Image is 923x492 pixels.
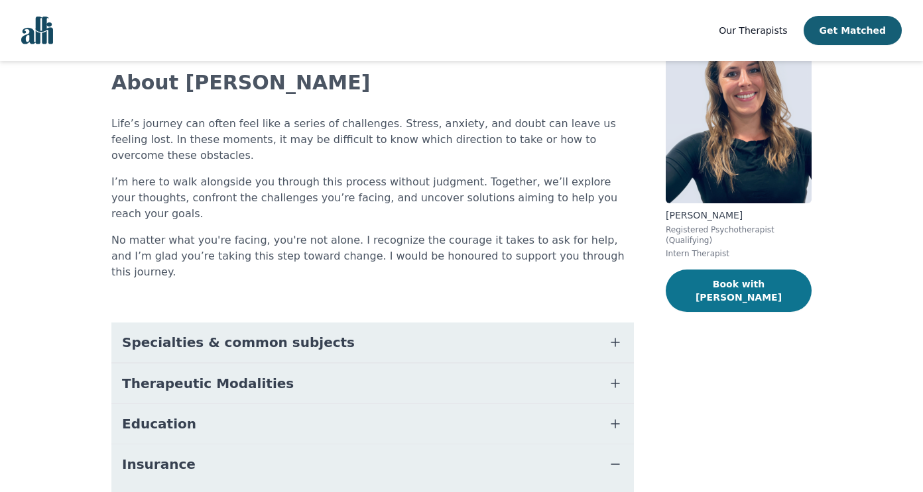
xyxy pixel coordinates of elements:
[111,322,634,362] button: Specialties & common subjects
[804,16,902,45] button: Get Matched
[666,209,812,222] p: [PERSON_NAME]
[719,23,787,38] a: Our Therapists
[21,17,53,44] img: alli logo
[111,116,634,164] p: Life’s journey can often feel like a series of challenges. Stress, anxiety, and doubt can leave u...
[111,232,634,280] p: No matter what you're facing, you're not alone. I recognize the courage it takes to ask for help,...
[111,174,634,222] p: I’m here to walk alongside you through this process without judgment. Together, we’ll explore you...
[666,248,812,259] p: Intern Therapist
[122,455,196,473] span: Insurance
[122,333,355,352] span: Specialties & common subjects
[122,374,294,393] span: Therapeutic Modalities
[111,444,634,484] button: Insurance
[111,404,634,444] button: Education
[666,224,812,246] p: Registered Psychotherapist (Qualifying)
[719,25,787,36] span: Our Therapists
[666,13,812,203] img: Rachel_Bickley
[111,71,634,95] h2: About [PERSON_NAME]
[666,270,812,312] button: Book with [PERSON_NAME]
[111,364,634,403] button: Therapeutic Modalities
[122,415,196,433] span: Education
